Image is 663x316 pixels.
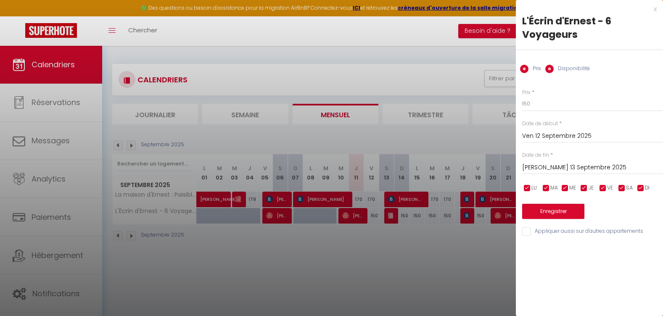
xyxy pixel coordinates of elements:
button: Ouvrir le widget de chat LiveChat [7,3,32,29]
button: Enregistrer [522,204,584,219]
span: SA [626,184,633,192]
div: L'Écrin d'Ernest - 6 Voyageurs [522,14,657,41]
label: Disponibilité [554,65,590,74]
span: LU [531,184,537,192]
iframe: Chat [627,278,657,310]
label: Date de fin [522,151,549,159]
label: Date de début [522,120,558,128]
span: MA [550,184,558,192]
div: x [516,4,657,14]
label: Prix [528,65,541,74]
label: Prix [522,89,531,97]
span: VE [607,184,613,192]
span: DI [645,184,650,192]
span: JE [588,184,594,192]
span: ME [569,184,576,192]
